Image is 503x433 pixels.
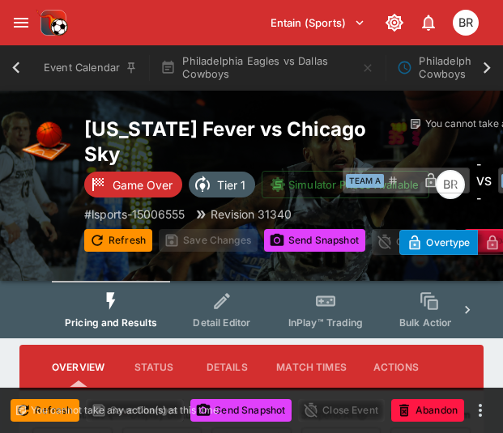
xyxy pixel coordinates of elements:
[391,399,464,422] button: Abandon
[263,348,360,387] button: Match Times
[39,348,117,387] button: Overview
[453,10,479,36] div: Ben Raymond
[217,176,245,193] p: Tier 1
[414,8,443,37] button: Notifications
[84,229,152,252] button: Refresh
[476,155,492,206] h6: - VS -
[264,229,365,252] button: Send Snapshot
[426,234,470,251] p: Overtype
[151,45,384,91] button: Philadelphia Eagles vs Dallas Cowboys
[288,316,363,329] span: InPlay™ Trading
[471,401,490,420] button: more
[346,174,384,188] span: Team A
[19,117,71,168] img: basketball.png
[193,316,250,329] span: Detail Editor
[399,316,459,329] span: Bulk Actions
[190,399,292,422] button: Send Snapshot
[52,281,451,338] div: Event type filters
[261,10,375,36] button: Select Tenant
[380,8,409,37] button: Toggle light/dark mode
[84,117,399,167] h2: Copy To Clipboard
[65,316,157,329] span: Pricing and Results
[117,348,190,387] button: Status
[113,176,173,193] p: Game Over
[36,6,68,39] img: PriceKinetics Logo
[360,348,433,387] button: Actions
[399,230,477,255] button: Overtype
[31,403,221,418] p: You cannot take any action(s) at this time.
[190,348,263,387] button: Details
[391,401,464,417] span: Mark an event as closed and abandoned.
[211,206,292,223] p: Revision 31340
[448,5,484,40] button: Ben Raymond
[34,45,147,91] button: Event Calendar
[262,171,429,198] button: Simulator Prices Available
[6,8,36,37] button: open drawer
[84,206,185,223] p: Copy To Clipboard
